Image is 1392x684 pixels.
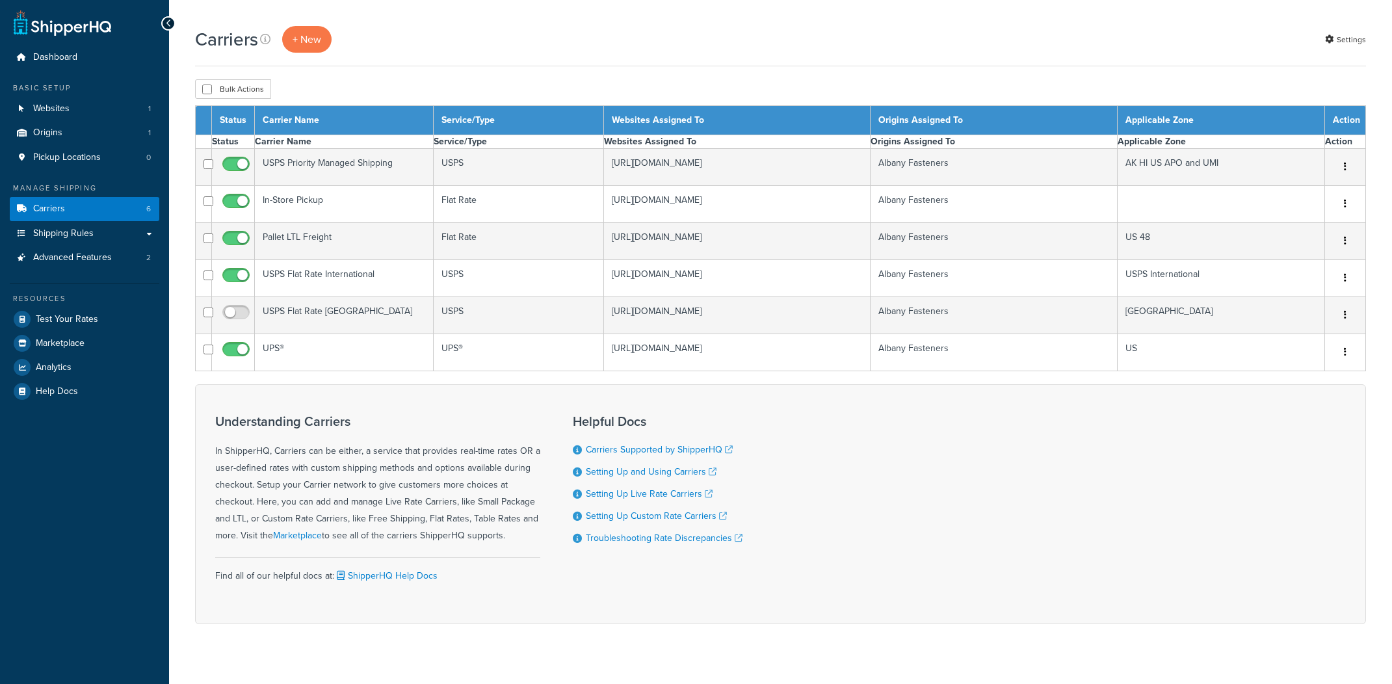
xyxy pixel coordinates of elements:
a: Help Docs [10,380,159,403]
span: Carriers [33,204,65,215]
td: AK HI US APO and UMI [1118,149,1325,186]
td: USPS Flat Rate International [255,260,434,297]
a: Pickup Locations 0 [10,146,159,170]
td: USPS Priority Managed Shipping [255,149,434,186]
td: Albany Fasteners [870,334,1117,371]
a: + New [282,26,332,53]
li: Websites [10,97,159,121]
td: [URL][DOMAIN_NAME] [604,334,871,371]
th: Carrier Name [255,135,434,149]
th: Applicable Zone [1118,135,1325,149]
span: 0 [146,152,151,163]
th: Origins Assigned To [870,135,1117,149]
td: UPS® [255,334,434,371]
a: Setting Up and Using Carriers [586,465,716,479]
a: Settings [1325,31,1366,49]
td: USPS [433,149,603,186]
td: Flat Rate [433,186,603,223]
td: Flat Rate [433,223,603,260]
a: Carriers 6 [10,197,159,221]
a: Troubleshooting Rate Discrepancies [586,531,742,545]
td: USPS [433,260,603,297]
td: Albany Fasteners [870,297,1117,334]
th: Status [212,135,255,149]
span: 1 [148,127,151,138]
li: Pickup Locations [10,146,159,170]
a: ShipperHQ Home [14,10,111,36]
span: 1 [148,103,151,114]
td: USPS [433,297,603,334]
span: Origins [33,127,62,138]
span: Help Docs [36,386,78,397]
td: UPS® [433,334,603,371]
span: Analytics [36,362,72,373]
td: Albany Fasteners [870,186,1117,223]
td: [URL][DOMAIN_NAME] [604,149,871,186]
span: Websites [33,103,70,114]
h3: Understanding Carriers [215,414,540,428]
td: Albany Fasteners [870,149,1117,186]
li: Carriers [10,197,159,221]
li: Origins [10,121,159,145]
td: US [1118,334,1325,371]
span: Pickup Locations [33,152,101,163]
span: 6 [146,204,151,215]
a: Test Your Rates [10,308,159,331]
td: Pallet LTL Freight [255,223,434,260]
a: Advanced Features 2 [10,246,159,270]
td: USPS Flat Rate [GEOGRAPHIC_DATA] [255,297,434,334]
td: Albany Fasteners [870,223,1117,260]
th: Action [1325,106,1366,135]
button: Bulk Actions [195,79,271,99]
a: Origins 1 [10,121,159,145]
a: Marketplace [10,332,159,355]
td: [URL][DOMAIN_NAME] [604,186,871,223]
td: [URL][DOMAIN_NAME] [604,260,871,297]
span: 2 [146,252,151,263]
span: Marketplace [36,338,85,349]
th: Websites Assigned To [604,135,871,149]
div: Find all of our helpful docs at: [215,557,540,585]
div: Manage Shipping [10,183,159,194]
a: Marketplace [273,529,322,542]
a: Dashboard [10,46,159,70]
td: Albany Fasteners [870,260,1117,297]
th: Action [1325,135,1366,149]
td: [GEOGRAPHIC_DATA] [1118,297,1325,334]
span: Shipping Rules [33,228,94,239]
h1: Carriers [195,27,258,52]
th: Service/Type [433,106,603,135]
th: Origins Assigned To [870,106,1117,135]
th: Applicable Zone [1118,106,1325,135]
th: Carrier Name [255,106,434,135]
li: Advanced Features [10,246,159,270]
th: Websites Assigned To [604,106,871,135]
td: US 48 [1118,223,1325,260]
a: Carriers Supported by ShipperHQ [586,443,733,456]
a: Websites 1 [10,97,159,121]
div: Resources [10,293,159,304]
td: In-Store Pickup [255,186,434,223]
span: Advanced Features [33,252,112,263]
th: Status [212,106,255,135]
a: Setting Up Live Rate Carriers [586,487,713,501]
a: Setting Up Custom Rate Carriers [586,509,727,523]
div: Basic Setup [10,83,159,94]
a: ShipperHQ Help Docs [334,569,438,583]
th: Service/Type [433,135,603,149]
a: Analytics [10,356,159,379]
span: Test Your Rates [36,314,98,325]
td: [URL][DOMAIN_NAME] [604,223,871,260]
td: [URL][DOMAIN_NAME] [604,297,871,334]
h3: Helpful Docs [573,414,742,428]
td: USPS International [1118,260,1325,297]
a: Shipping Rules [10,222,159,246]
span: Dashboard [33,52,77,63]
div: In ShipperHQ, Carriers can be either, a service that provides real-time rates OR a user-defined r... [215,414,540,544]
